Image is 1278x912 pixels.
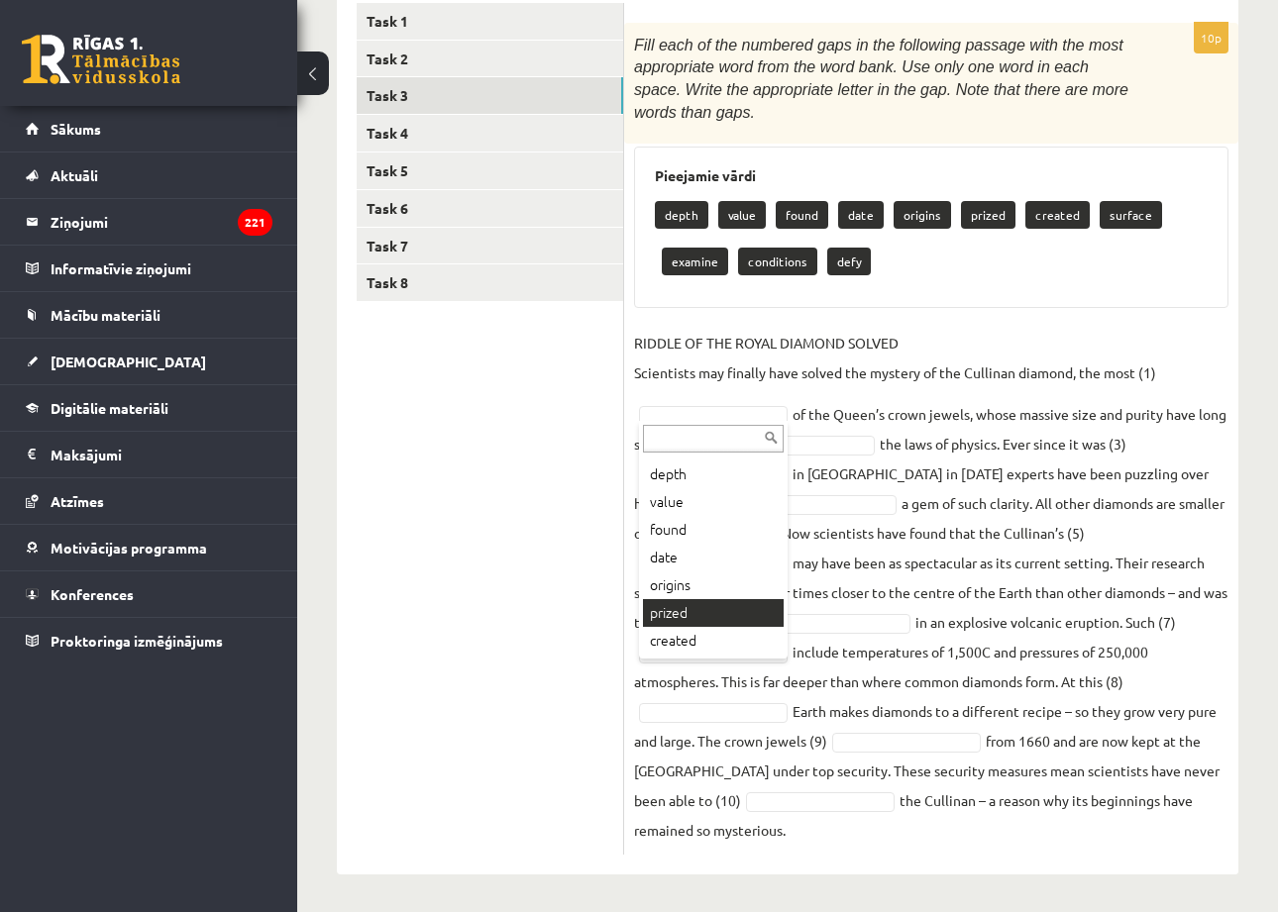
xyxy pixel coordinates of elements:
[643,544,784,571] div: date
[643,599,784,627] div: prized
[643,627,784,655] div: created
[643,516,784,544] div: found
[643,571,784,599] div: origins
[643,488,784,516] div: value
[643,460,784,488] div: depth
